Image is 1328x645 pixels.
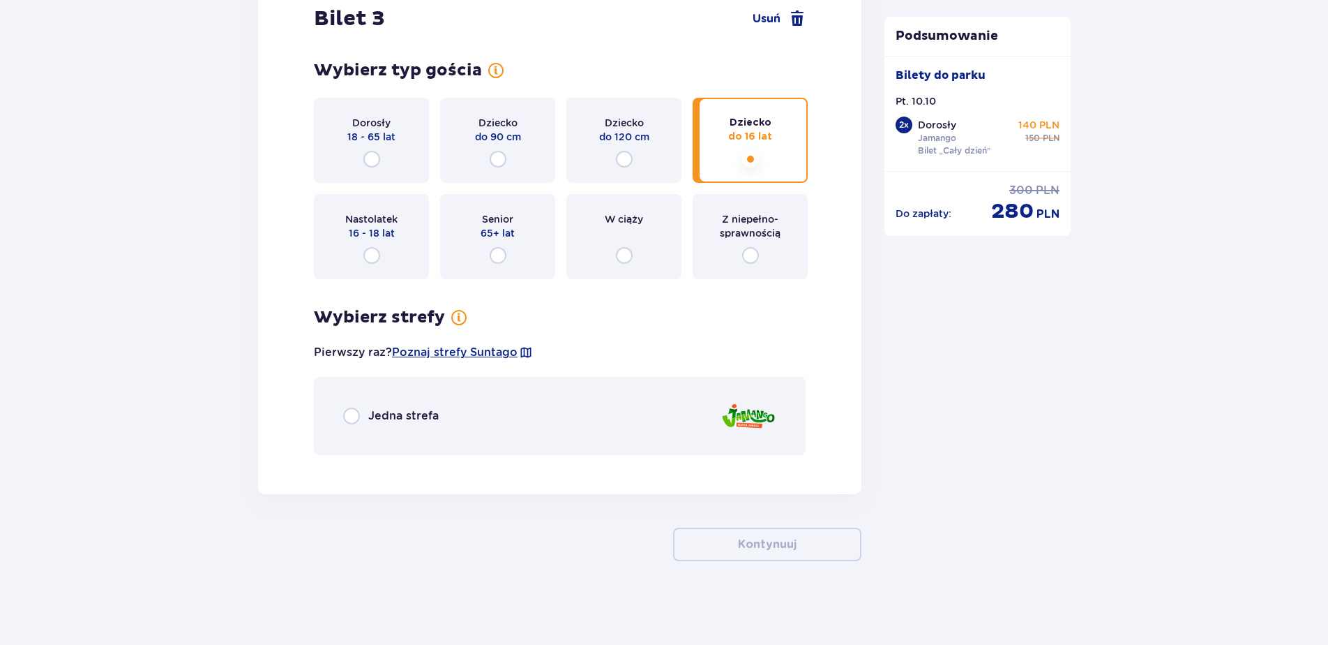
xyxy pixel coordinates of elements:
span: 16 - 18 lat [349,226,395,240]
p: Jamango [918,132,956,144]
p: 140 PLN [1018,118,1059,132]
p: Podsumowanie [884,28,1071,45]
p: Bilety do parku [896,68,986,83]
span: Dorosły [352,116,391,130]
span: Usuń [753,11,780,27]
span: PLN [1036,183,1059,198]
div: 2 x [896,117,912,133]
p: Pt. 10.10 [896,94,936,108]
span: 300 [1009,183,1033,198]
button: Kontynuuj [673,528,861,561]
span: 150 [1025,132,1040,144]
span: Senior [482,212,513,226]
span: 280 [991,198,1034,225]
a: Poznaj strefy Suntago [392,345,518,360]
span: do 90 cm [475,130,521,144]
p: Dorosły [918,118,956,132]
span: 18 - 65 lat [347,130,395,144]
p: Bilet „Cały dzień” [918,144,991,157]
span: W ciąży [605,212,643,226]
h3: Wybierz typ gościa [314,60,482,81]
span: Dziecko [605,116,644,130]
p: Pierwszy raz? [314,345,533,360]
h3: Wybierz strefy [314,307,445,328]
h2: Bilet 3 [314,6,385,32]
span: Dziecko [730,116,771,130]
span: 65+ lat [481,226,515,240]
span: PLN [1036,207,1059,222]
span: do 16 lat [728,130,772,144]
p: Do zapłaty : [896,207,951,221]
span: do 120 cm [599,130,649,144]
span: Dziecko [478,116,518,130]
span: Nastolatek [345,212,398,226]
p: Kontynuuj [738,537,797,552]
span: PLN [1043,132,1059,144]
a: Usuń [753,10,806,27]
span: Jedna strefa [368,408,439,424]
span: Z niepełno­sprawnością [705,212,795,240]
img: Jamango [720,396,776,436]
